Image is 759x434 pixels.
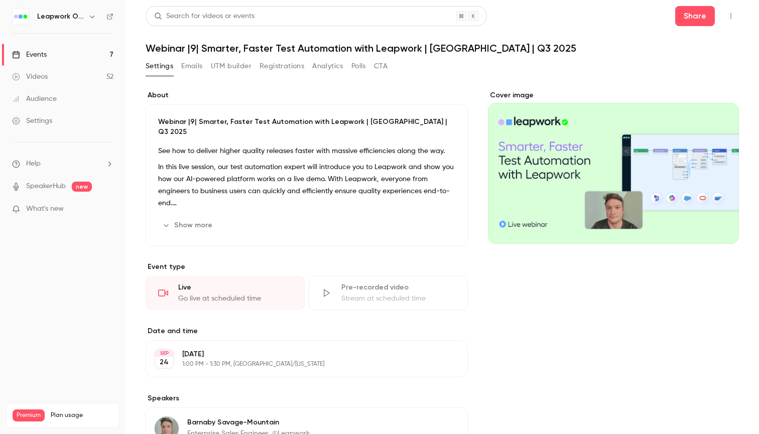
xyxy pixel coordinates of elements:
[178,282,292,293] div: Live
[178,294,292,304] div: Go live at scheduled time
[488,90,739,100] label: Cover image
[146,42,739,54] h1: Webinar |9| Smarter, Faster Test Automation with Leapwork | [GEOGRAPHIC_DATA] | Q3 2025
[146,90,468,100] label: About
[341,282,455,293] div: Pre-recorded video
[351,58,366,74] button: Polls
[13,409,45,421] span: Premium
[26,159,41,169] span: Help
[374,58,388,74] button: CTA
[309,276,468,310] div: Pre-recorded videoStream at scheduled time
[12,72,48,82] div: Videos
[182,360,415,368] p: 1:00 PM - 1:30 PM, [GEOGRAPHIC_DATA]/[US_STATE]
[13,9,29,25] img: Leapwork Online Event
[12,116,52,126] div: Settings
[341,294,455,304] div: Stream at scheduled time
[146,276,305,310] div: LiveGo live at scheduled time
[312,58,343,74] button: Analytics
[182,349,415,359] p: [DATE]
[12,159,113,169] li: help-dropdown-opener
[260,58,304,74] button: Registrations
[51,411,113,419] span: Plan usage
[158,217,218,233] button: Show more
[146,262,468,272] p: Event type
[187,417,310,427] p: Barnaby Savage-Mountain
[211,58,251,74] button: UTM builder
[26,204,64,214] span: What's new
[72,182,92,192] span: new
[675,6,715,26] button: Share
[181,58,202,74] button: Emails
[37,12,84,22] h6: Leapwork Online Event
[158,117,455,137] p: Webinar |9| Smarter, Faster Test Automation with Leapwork | [GEOGRAPHIC_DATA] | Q3 2025
[155,350,173,357] div: SEP
[160,357,169,367] p: 24
[158,145,455,157] p: See how to deliver higher quality releases faster with massive efficiencies along the way.
[146,393,468,403] label: Speakers
[26,181,66,192] a: SpeakerHub
[154,11,255,22] div: Search for videos or events
[488,90,739,244] section: Cover image
[101,205,113,214] iframe: Noticeable Trigger
[158,161,455,209] p: In this live session, our test automation expert will introduce you to Leapwork and show you how ...
[146,58,173,74] button: Settings
[146,326,468,336] label: Date and time
[12,50,47,60] div: Events
[12,94,57,104] div: Audience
